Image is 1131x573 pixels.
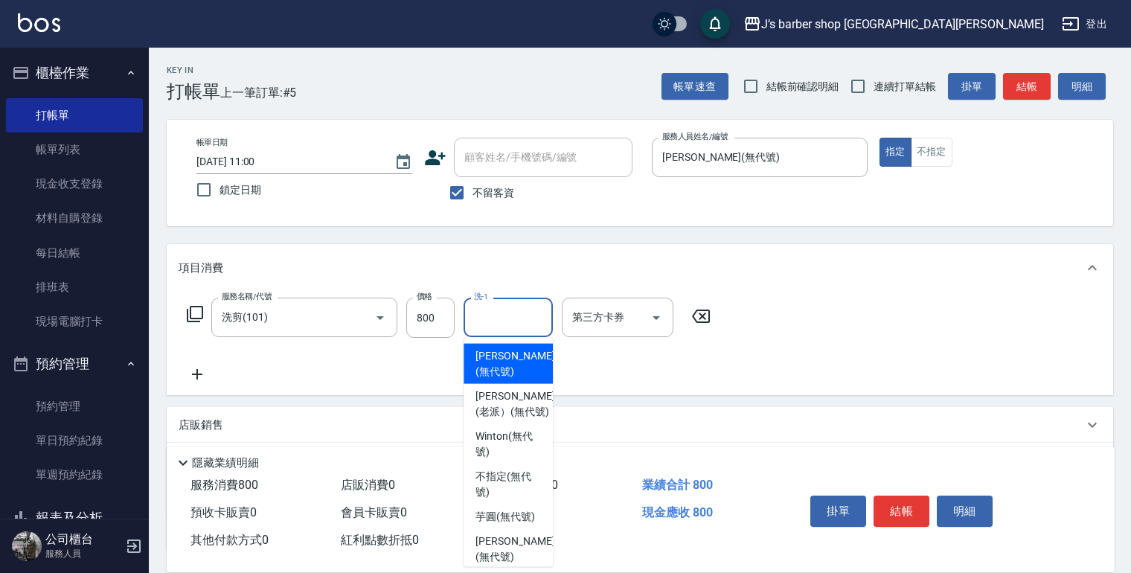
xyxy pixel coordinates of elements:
[662,131,728,142] label: 服務人員姓名/編號
[880,138,911,167] button: 指定
[12,531,42,561] img: Person
[472,185,514,201] span: 不留客資
[644,306,668,330] button: Open
[417,291,432,302] label: 價格
[737,9,1050,39] button: J’s barber shop [GEOGRAPHIC_DATA][PERSON_NAME]
[167,244,1113,292] div: 項目消費
[192,455,259,471] p: 隱藏業績明細
[6,54,143,92] button: 櫃檯作業
[6,201,143,235] a: 材料自購登錄
[700,9,730,39] button: save
[6,345,143,383] button: 預約管理
[911,138,952,167] button: 不指定
[6,304,143,339] a: 現場電腦打卡
[810,496,866,527] button: 掛單
[475,388,554,420] span: [PERSON_NAME](老派） (無代號)
[475,509,535,525] span: 芋圓 (無代號)
[190,533,269,547] span: 其他付款方式 0
[6,167,143,201] a: 現金收支登錄
[642,505,713,519] span: 現金應收 800
[6,98,143,132] a: 打帳單
[220,182,261,198] span: 鎖定日期
[196,137,228,148] label: 帳單日期
[179,260,223,276] p: 項目消費
[196,150,379,174] input: YYYY/MM/DD hh:mm
[341,533,419,547] span: 紅利點數折抵 0
[385,144,421,180] button: Choose date, selected date is 2025-10-15
[190,478,258,492] span: 服務消費 800
[642,478,713,492] span: 業績合計 800
[167,443,1113,478] div: 預收卡販賣
[6,132,143,167] a: 帳單列表
[661,73,728,100] button: 帳單速查
[6,499,143,537] button: 報表及分析
[766,79,839,95] span: 結帳前確認明細
[874,496,929,527] button: 結帳
[368,306,392,330] button: Open
[937,496,993,527] button: 明細
[1056,10,1113,38] button: 登出
[6,270,143,304] a: 排班表
[874,79,936,95] span: 連續打單結帳
[167,407,1113,443] div: 店販銷售
[948,73,996,100] button: 掛單
[474,291,488,302] label: 洗-1
[222,291,272,302] label: 服務名稱/代號
[341,478,395,492] span: 店販消費 0
[6,458,143,492] a: 單週預約紀錄
[1003,73,1051,100] button: 結帳
[220,83,297,102] span: 上一筆訂單:#5
[6,389,143,423] a: 預約管理
[761,15,1044,33] div: J’s barber shop [GEOGRAPHIC_DATA][PERSON_NAME]
[475,469,541,500] span: 不指定 (無代號)
[475,348,554,380] span: [PERSON_NAME] (無代號)
[45,532,121,547] h5: 公司櫃台
[18,13,60,32] img: Logo
[45,547,121,560] p: 服務人員
[190,505,257,519] span: 預收卡販賣 0
[179,417,223,433] p: 店販銷售
[167,65,220,75] h2: Key In
[6,236,143,270] a: 每日結帳
[1058,73,1106,100] button: 明細
[475,534,554,565] span: [PERSON_NAME] (無代號)
[475,429,541,460] span: Winton (無代號)
[167,81,220,102] h3: 打帳單
[6,423,143,458] a: 單日預約紀錄
[341,505,407,519] span: 會員卡販賣 0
